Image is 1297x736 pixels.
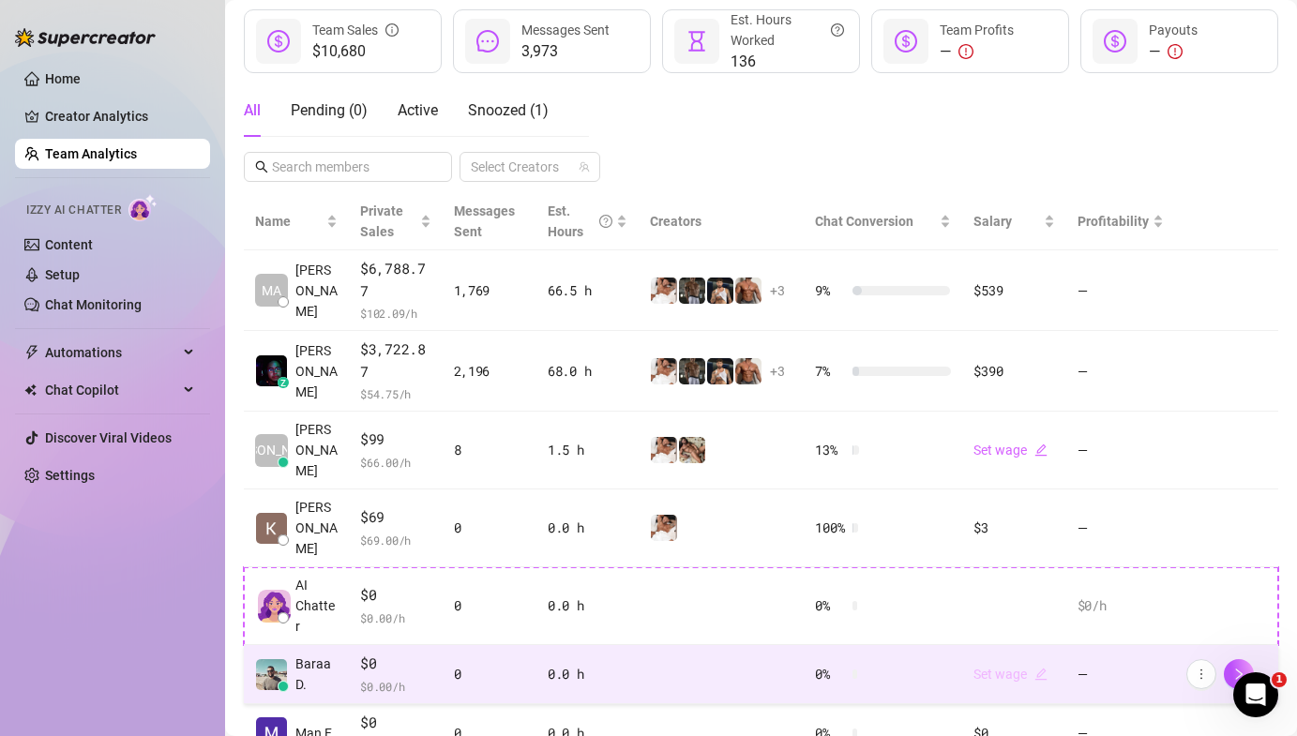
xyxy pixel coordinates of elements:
p: Hi [PERSON_NAME] 👋 [38,133,338,197]
div: $539 [973,280,1054,301]
span: Team Profits [940,23,1014,38]
div: 68.0 h [548,361,627,382]
span: Messages Sent [521,23,610,38]
div: All [244,99,261,122]
a: Set wageedit [973,667,1048,682]
a: Creator Analytics [45,101,195,131]
img: Giselle avatar [44,298,67,321]
span: Snoozed ( 1 ) [468,101,549,119]
td: — [1066,331,1175,412]
img: Chat Copilot [24,383,37,397]
span: Salary [973,214,1012,229]
span: $ 0.00 /h [360,677,431,696]
img: Ella avatar [36,313,58,336]
span: News [310,610,346,623]
td: — [1066,645,1175,704]
img: Jake [651,437,677,463]
span: Messages [109,610,173,623]
span: 7 % [815,361,845,382]
span: $ 0.00 /h [360,608,431,627]
span: $3,722.87 [360,338,431,383]
a: Chat Monitoring [45,297,142,312]
span: 3,973 [521,40,610,63]
span: 0 % [815,664,845,684]
span: + 3 [770,280,785,301]
div: 0.0 h [548,664,627,684]
span: 13 % [815,440,845,460]
span: Messages Sent [454,203,515,239]
button: News [281,563,375,638]
div: 0 [454,518,525,538]
span: $ 54.75 /h [360,384,431,403]
a: Content [45,237,93,252]
td: — [1066,489,1175,567]
img: Jake [651,278,677,304]
span: edit [1034,443,1048,457]
img: Kim Jamison [256,513,287,544]
div: — [1149,40,1198,63]
span: $ 66.00 /h [360,453,431,472]
div: N [52,313,74,336]
div: Close [323,30,356,64]
div: $390 [973,361,1054,382]
img: izzy-ai-chatter-avatar-DDCN_rTZ.svg [258,590,291,623]
span: $ 69.00 /h [360,531,431,549]
div: 66.5 h [548,280,627,301]
div: 1.5 h [548,440,627,460]
span: edit [1034,668,1048,681]
span: 1 [1272,672,1287,687]
span: $0 [360,653,431,675]
span: 9 % [815,280,845,301]
div: Recent messageGiselle avatarElla avatarNWhat's the email address of the affected person? If this ... [19,252,356,351]
button: Find a time [38,484,337,521]
span: [PERSON_NAME] [295,260,338,322]
img: Jake [651,515,677,541]
span: $ 102.09 /h [360,304,431,323]
div: 8 [454,440,525,460]
img: Chris [707,278,733,304]
img: iceman_jb [679,358,705,384]
p: How can we help? [38,197,338,229]
span: AI Chatter [295,575,338,637]
span: Chat Copilot [45,375,178,405]
div: Profile image for Nir [272,30,309,68]
span: [PERSON_NAME] [295,419,338,481]
img: logo [38,38,163,63]
span: exclamation-circle [1168,44,1183,59]
div: Send us a message [38,376,313,396]
img: Profile image for Giselle [236,30,274,68]
span: + 3 [770,361,785,382]
div: Team Sales [312,20,399,40]
div: Est. Hours [548,201,612,242]
input: Search members [272,157,426,177]
a: Set wageedit [973,443,1048,458]
iframe: Intercom live chat [1233,672,1278,717]
img: logo-BBDzfeDw.svg [15,28,156,47]
img: iceman_jb [679,278,705,304]
span: question-circle [599,201,612,242]
img: Baraa Dacca [256,659,287,690]
span: $0 [360,712,431,734]
span: message [476,30,499,53]
span: [PERSON_NAME] [221,440,322,460]
div: Send us a messageWe typically reply in a few hours [19,360,356,431]
span: info-circle [385,20,399,40]
span: search [255,160,268,173]
div: 0 [454,595,525,616]
span: more [1195,668,1208,681]
img: Jake [651,358,677,384]
span: right [1232,668,1245,681]
span: Profitability [1078,214,1149,229]
img: AI Chatter [128,194,158,221]
img: Profile image for Ella [201,30,238,68]
span: Izzy AI Chatter [26,202,121,219]
div: Pending ( 0 ) [291,99,368,122]
span: dollar-circle [895,30,917,53]
div: $0 /h [1078,595,1164,616]
span: Private Sales [360,203,403,239]
span: Help [219,610,249,623]
span: team [579,161,590,173]
span: question-circle [831,9,844,51]
span: exclamation-circle [958,44,973,59]
img: David [735,278,762,304]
